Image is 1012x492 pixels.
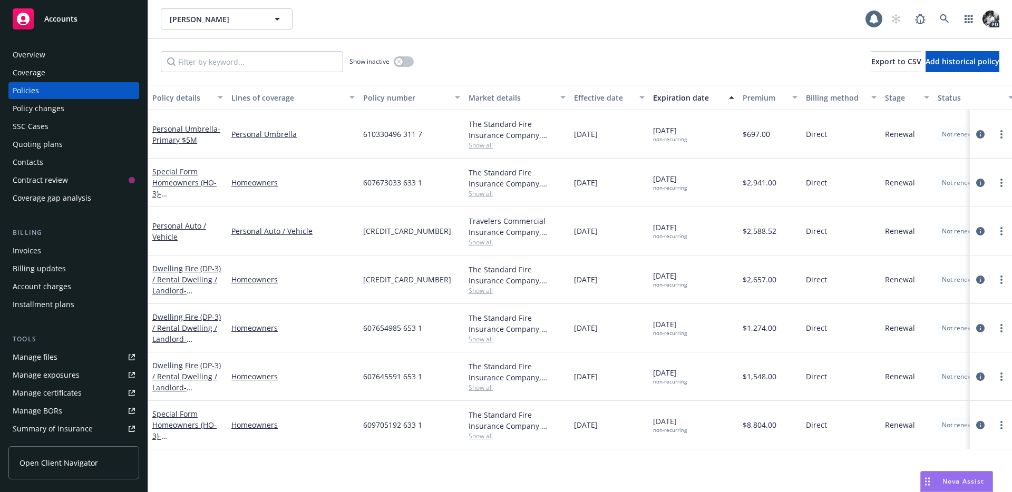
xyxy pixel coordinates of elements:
div: The Standard Fire Insurance Company, Travelers Insurance [469,312,566,334]
div: non-recurring [653,330,687,337]
a: circleInformation [974,225,987,238]
span: [DATE] [653,416,687,434]
a: Policy changes [8,100,139,117]
a: SSC Cases [8,118,139,135]
div: non-recurring [653,427,687,434]
span: Open Client Navigator [20,457,98,468]
span: [DATE] [653,125,687,143]
div: non-recurring [653,184,687,191]
span: Not renewing [942,178,981,188]
a: Special Form Homeowners (HO-3) [152,409,219,463]
a: Switch app [958,8,979,29]
a: more [995,370,1008,383]
span: 607654985 653 1 [363,322,422,333]
div: Status [938,92,1002,103]
a: Homeowners [231,419,355,430]
div: The Standard Fire Insurance Company, Travelers Insurance [469,409,566,431]
div: Policy changes [13,100,64,117]
span: Not renewing [942,227,981,236]
span: $2,657.00 [743,274,776,285]
span: Show all [469,238,566,247]
button: Policy number [359,85,464,110]
span: Show all [469,141,566,150]
div: Policy details [152,92,211,103]
a: more [995,322,1008,334]
div: Manage certificates [13,385,82,401]
span: [DATE] [574,419,598,430]
span: [DATE] [653,367,687,385]
span: Show all [469,431,566,440]
button: Effective date [570,85,649,110]
div: Travelers Commercial Insurance Company, Travelers Insurance [469,215,566,238]
span: $697.00 [743,129,770,140]
a: circleInformation [974,176,987,189]
div: The Standard Fire Insurance Company, Travelers Insurance [469,119,566,141]
div: Summary of insurance [13,420,93,437]
div: Tools [8,334,139,345]
span: Renewal [885,225,915,237]
span: [DATE] [653,173,687,191]
a: more [995,176,1008,189]
div: Installment plans [13,296,74,313]
span: $8,804.00 [743,419,776,430]
span: Show all [469,383,566,392]
span: Renewal [885,419,915,430]
span: [DATE] [574,274,598,285]
a: Personal Auto / Vehicle [231,225,355,237]
button: Market details [464,85,570,110]
button: Stage [881,85,933,110]
a: circleInformation [974,322,987,334]
div: Billing updates [13,260,66,277]
span: Direct [806,322,827,333]
a: Personal Umbrella [231,129,355,140]
span: Accounts [44,15,77,23]
span: Show all [469,334,566,343]
div: Billing [8,228,139,238]
span: Not renewing [942,130,981,139]
div: Manage files [13,349,57,366]
a: circleInformation [974,128,987,141]
a: Coverage gap analysis [8,190,139,206]
span: Not renewing [942,372,981,381]
div: Coverage gap analysis [13,190,91,206]
div: Invoices [13,242,41,259]
a: Installment plans [8,296,139,313]
a: Manage files [8,349,139,366]
span: Renewal [885,371,915,382]
span: Show inactive [349,57,390,66]
span: [DATE] [574,371,598,382]
span: - Primary $5M [152,124,220,145]
a: Manage BORs [8,402,139,419]
a: Summary of insurance [8,420,139,437]
span: Direct [806,225,827,237]
div: Quoting plans [13,136,63,153]
a: Report a Bug [910,8,931,29]
a: Overview [8,46,139,63]
a: Dwelling Fire (DP-3) / Rental Dwelling / Landlord [152,360,221,415]
div: Policy number [363,92,449,103]
span: [DATE] [574,225,598,237]
button: Policy details [148,85,227,110]
div: Contract review [13,172,68,189]
a: Accounts [8,4,139,34]
span: $2,941.00 [743,177,776,188]
span: [DATE] [574,177,598,188]
a: Manage exposures [8,367,139,383]
a: Quoting plans [8,136,139,153]
span: $1,548.00 [743,371,776,382]
span: Direct [806,177,827,188]
a: more [995,225,1008,238]
div: non-recurring [653,136,687,143]
div: Policies [13,82,39,99]
div: Premium [743,92,786,103]
a: Dwelling Fire (DP-3) / Rental Dwelling / Landlord [152,312,221,366]
span: [DATE] [653,270,687,288]
a: Homeowners [231,322,355,333]
img: photo [982,11,999,27]
button: [PERSON_NAME] [161,8,293,29]
div: Stage [885,92,918,103]
div: Account charges [13,278,71,295]
div: Manage exposures [13,367,80,383]
div: Lines of coverage [231,92,343,103]
span: 609705192 633 1 [363,419,422,430]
